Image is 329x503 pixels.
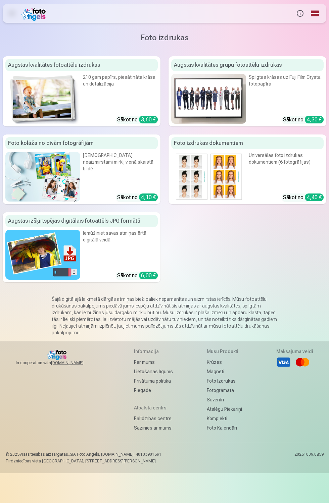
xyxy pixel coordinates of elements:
[207,386,242,395] a: Fotogrāmata
[5,458,161,464] p: Tirdzniecības vieta [GEOGRAPHIC_DATA], [STREET_ADDRESS][PERSON_NAME]
[5,452,161,457] p: © 2025 Visas tiesības aizsargātas. ,
[134,414,173,423] a: Palīdzības centrs
[207,367,242,376] a: Magnēti
[134,357,173,367] a: Par mums
[5,74,80,124] img: Augstas kvalitātes fotoattēlu izdrukas
[83,230,158,256] div: Iemūžiniet savas atmiņas ērtā digitālā veidā
[117,116,158,124] div: Sākot no
[171,74,246,124] img: Augstas kvalitātes grupu fotoattēlu izdrukas
[171,59,324,71] div: Augstas kvalitātes grupu fotoattēlu izdrukas
[3,134,160,205] a: Foto kolāža no divām fotogrāfijāmFoto kolāža no divām fotogrāfijām[DEMOGRAPHIC_DATA] neaizmirstam...
[8,32,321,43] h1: Foto izdrukas
[171,152,246,202] img: Foto izdrukas dokumentiem
[3,212,160,282] a: Augstas izšķirtspējas digitālais fotoattēls JPG formātāAugstas izšķirtspējas digitālais fotoattēl...
[139,116,158,123] div: 3,60 €
[207,357,242,367] a: Krūzes
[169,134,326,205] a: Foto izdrukas dokumentiemFoto izdrukas dokumentiemUniversālas foto izdrukas dokumentiem (6 fotogr...
[117,272,158,280] div: Sākot no
[305,193,324,201] div: 4,40 €
[16,360,100,366] span: In cooperation with
[83,74,158,100] div: 210 gsm papīrs, piesātināta krāsa un detalizācija
[249,74,324,100] div: Spilgtas krāsas uz Fuji Film Crystal fotopapīra
[5,59,158,71] div: Augstas kvalitātes fotoattēlu izdrukas
[308,4,322,23] a: Global
[295,355,310,370] li: Mastercard
[117,193,158,202] div: Sākot no
[249,152,324,178] div: Universālas foto izdrukas dokumentiem (6 fotogrāfijas)
[139,193,158,201] div: 4,10 €
[52,296,277,336] p: Šajā digitālajā laikmetā dārgās atmiņas bieži paliek nepamanītas un aizmirstas ierīcēs. Mūsu foto...
[207,376,242,386] a: Foto izdrukas
[276,355,291,370] li: Visa
[5,152,80,202] img: Foto kolāža no divām fotogrāfijām
[83,152,158,181] div: [DEMOGRAPHIC_DATA] neaizmirstami mirkļi vienā skaistā bildē
[276,348,313,355] h5: Maksājuma veidi
[207,404,242,414] a: Atslēgu piekariņi
[5,215,158,227] div: Augstas izšķirtspējas digitālais fotoattēls JPG formātā
[5,230,80,280] img: Augstas izšķirtspējas digitālais fotoattēls JPG formātā
[134,367,173,376] a: Lietošanas līgums
[305,116,324,123] div: 4,30 €
[283,116,324,124] div: Sākot no
[207,348,242,355] h5: Mūsu produkti
[171,137,324,149] div: Foto izdrukas dokumentiem
[51,360,100,366] a: [DOMAIN_NAME]
[134,376,173,386] a: Privātuma politika
[207,414,242,423] a: Komplekti
[21,6,48,21] img: /fa1
[139,272,158,279] div: 6,00 €
[70,452,161,457] span: SIA Foto Angels, [DOMAIN_NAME]. 40103901591
[207,395,242,404] a: Suvenīri
[134,386,173,395] a: Piegāde
[3,56,160,126] a: Augstas kvalitātes fotoattēlu izdrukasAugstas kvalitātes fotoattēlu izdrukas210 gsm papīrs, piesā...
[134,348,173,355] h5: Informācija
[294,452,324,464] p: 20251009.0859
[283,193,324,202] div: Sākot no
[169,56,326,126] a: Augstas kvalitātes grupu fotoattēlu izdrukasAugstas kvalitātes grupu fotoattēlu izdrukasSpilgtas ...
[293,4,308,23] button: Info
[207,423,242,433] a: Foto kalendāri
[5,137,158,149] div: Foto kolāža no divām fotogrāfijām
[134,423,173,433] a: Sazinies ar mums
[134,404,173,411] h5: Atbalsta centrs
